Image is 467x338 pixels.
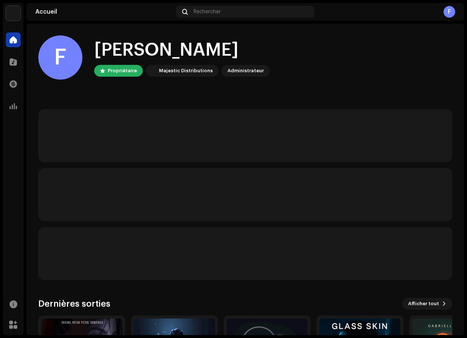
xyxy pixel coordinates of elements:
img: bdf768a6-c627-4bef-9399-1c9480fabe96 [6,6,21,21]
h3: Dernières sorties [38,298,110,310]
div: F [38,35,82,80]
img: bdf768a6-c627-4bef-9399-1c9480fabe96 [147,66,156,75]
div: [PERSON_NAME] [94,38,270,62]
div: Propriétaire [108,66,137,75]
div: Majestic Distributions [159,66,213,75]
span: Afficher tout [408,296,439,311]
span: Rechercher [194,9,221,15]
div: Administrateur [227,66,264,75]
div: Accueil [35,9,173,15]
button: Afficher tout [402,298,452,310]
div: F [443,6,455,18]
